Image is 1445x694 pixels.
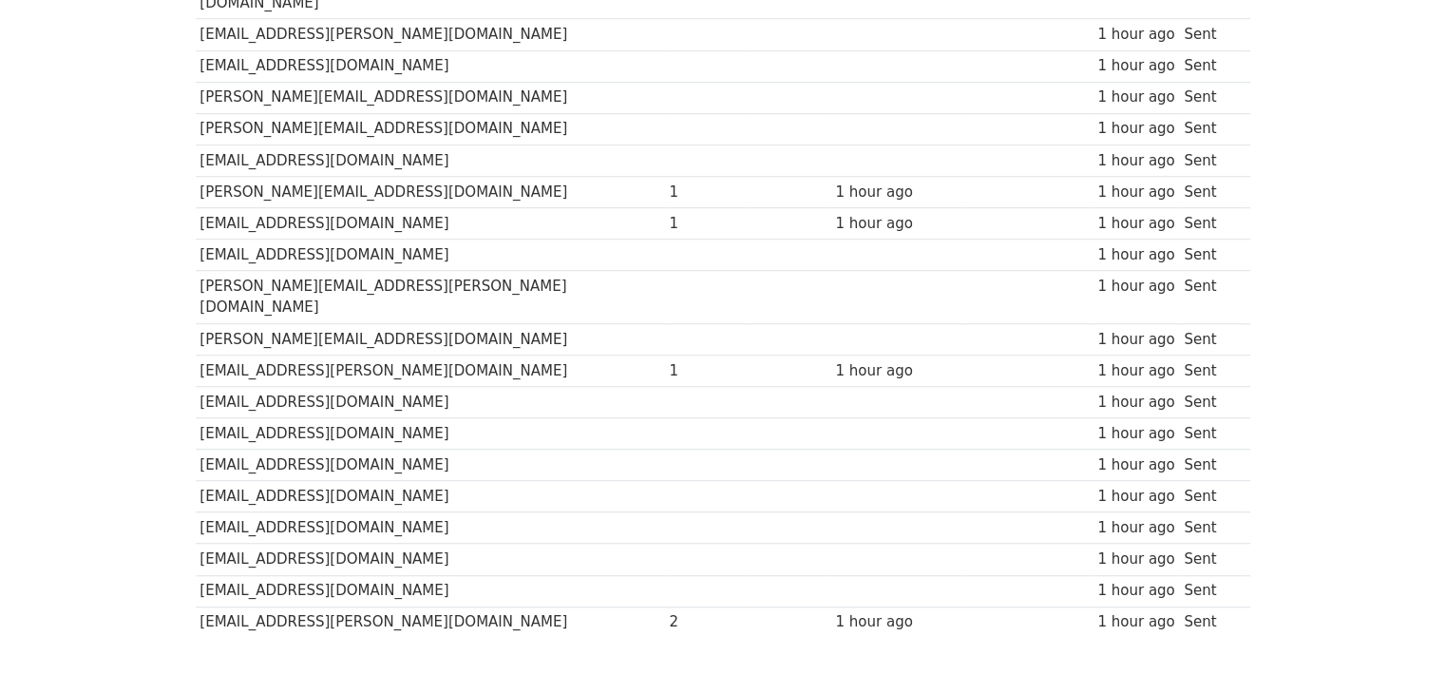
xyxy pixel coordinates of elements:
div: 1 hour ago [1097,244,1174,266]
div: 1 hour ago [835,213,959,235]
td: Sent [1179,176,1240,207]
td: [PERSON_NAME][EMAIL_ADDRESS][DOMAIN_NAME] [196,323,665,355]
td: [EMAIL_ADDRESS][DOMAIN_NAME] [196,418,665,450]
div: 1 hour ago [1097,55,1174,77]
iframe: Chat Widget [1350,603,1445,694]
div: 1 hour ago [1097,329,1174,351]
div: 1 hour ago [1097,486,1174,508]
td: Sent [1179,271,1240,324]
div: 1 hour ago [835,182,959,203]
div: 1 hour ago [1097,611,1174,633]
td: Sent [1179,323,1240,355]
td: Sent [1179,145,1240,176]
div: 1 hour ago [1097,213,1174,235]
div: 1 hour ago [1097,549,1174,570]
div: 1 hour ago [1097,150,1174,172]
td: Sent [1179,575,1240,607]
td: Sent [1179,82,1240,113]
td: [EMAIL_ADDRESS][DOMAIN_NAME] [196,50,665,82]
div: 1 [670,182,746,203]
div: 1 [670,360,746,382]
div: 1 hour ago [835,360,959,382]
div: 1 hour ago [1097,423,1174,445]
div: 1 hour ago [1097,580,1174,602]
td: [EMAIL_ADDRESS][DOMAIN_NAME] [196,450,665,481]
td: [EMAIL_ADDRESS][DOMAIN_NAME] [196,240,665,271]
div: 1 hour ago [1097,276,1174,298]
td: [EMAIL_ADDRESS][DOMAIN_NAME] [196,575,665,607]
div: 1 hour ago [1097,360,1174,382]
div: 1 [670,213,746,235]
td: Sent [1179,207,1240,239]
div: 2 [670,611,746,633]
td: [EMAIL_ADDRESS][DOMAIN_NAME] [196,481,665,512]
td: Sent [1179,450,1240,481]
td: Sent [1179,386,1240,417]
div: 1 hour ago [1097,392,1174,414]
td: Sent [1179,544,1240,575]
div: 1 hour ago [1097,517,1174,539]
td: [EMAIL_ADDRESS][DOMAIN_NAME] [196,512,665,544]
td: Sent [1179,418,1240,450]
td: Sent [1179,240,1240,271]
td: [EMAIL_ADDRESS][PERSON_NAME][DOMAIN_NAME] [196,355,665,386]
td: Sent [1179,481,1240,512]
td: Sent [1179,113,1240,145]
td: Sent [1179,512,1240,544]
td: [PERSON_NAME][EMAIL_ADDRESS][PERSON_NAME][DOMAIN_NAME] [196,271,665,324]
td: [PERSON_NAME][EMAIL_ADDRESS][DOMAIN_NAME] [196,176,665,207]
td: [EMAIL_ADDRESS][PERSON_NAME][DOMAIN_NAME] [196,19,665,50]
div: 1 hour ago [1097,24,1174,46]
div: 1 hour ago [1097,87,1174,108]
td: Sent [1179,607,1240,638]
td: Sent [1179,50,1240,82]
td: [EMAIL_ADDRESS][DOMAIN_NAME] [196,544,665,575]
div: 1 hour ago [1097,454,1174,476]
td: [PERSON_NAME][EMAIL_ADDRESS][DOMAIN_NAME] [196,82,665,113]
td: Sent [1179,355,1240,386]
div: 1 hour ago [835,611,959,633]
td: [EMAIL_ADDRESS][DOMAIN_NAME] [196,145,665,176]
td: [EMAIL_ADDRESS][DOMAIN_NAME] [196,207,665,239]
td: [PERSON_NAME][EMAIL_ADDRESS][DOMAIN_NAME] [196,113,665,145]
td: [EMAIL_ADDRESS][DOMAIN_NAME] [196,386,665,417]
td: Sent [1179,19,1240,50]
div: 1 hour ago [1097,182,1174,203]
td: [EMAIL_ADDRESS][PERSON_NAME][DOMAIN_NAME] [196,607,665,638]
div: 1 hour ago [1097,118,1174,140]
